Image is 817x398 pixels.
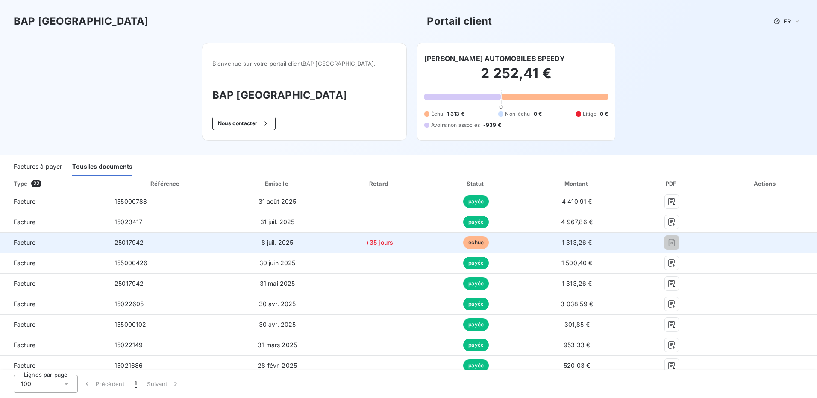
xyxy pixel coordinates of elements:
[463,298,489,310] span: payée
[483,121,501,129] span: -939 €
[7,300,101,308] span: Facture
[7,320,101,329] span: Facture
[142,375,185,393] button: Suivant
[561,300,593,307] span: 3 038,59 €
[7,361,101,370] span: Facture
[463,339,489,351] span: payée
[564,321,590,328] span: 301,85 €
[115,198,147,205] span: 155000788
[7,238,101,247] span: Facture
[7,279,101,288] span: Facture
[366,239,393,246] span: +35 jours
[526,179,629,188] div: Montant
[129,375,142,393] button: 1
[561,218,593,225] span: 4 967,86 €
[424,53,565,64] h6: [PERSON_NAME] AUTOMOBILES SPEEDY
[14,158,62,176] div: Factures à payer
[259,321,296,328] span: 30 avr. 2025
[430,179,522,188] div: Statut
[424,65,608,91] h2: 2 252,41 €
[72,158,132,176] div: Tous les documents
[562,198,592,205] span: 4 410,91 €
[115,362,143,369] span: 15021686
[463,195,489,208] span: payée
[259,300,296,307] span: 30 avr. 2025
[9,179,106,188] div: Type
[135,380,137,388] span: 1
[534,110,542,118] span: 0 €
[258,362,297,369] span: 28 févr. 2025
[600,110,608,118] span: 0 €
[7,341,101,349] span: Facture
[564,362,590,369] span: 520,03 €
[260,218,295,225] span: 31 juil. 2025
[115,321,146,328] span: 155000102
[427,14,492,29] h3: Portail client
[499,103,503,110] span: 0
[212,88,396,103] h3: BAP [GEOGRAPHIC_DATA]
[212,60,396,67] span: Bienvenue sur votre portail client BAP [GEOGRAPHIC_DATA] .
[14,14,148,29] h3: BAP [GEOGRAPHIC_DATA]
[115,218,142,225] span: 15023417
[561,259,593,266] span: 1 500,40 €
[258,341,297,348] span: 31 mars 2025
[78,375,129,393] button: Précédent
[212,117,276,130] button: Nous contacter
[260,280,295,287] span: 31 mai 2025
[115,300,144,307] span: 15022605
[431,110,444,118] span: Échu
[259,198,297,205] span: 31 août 2025
[7,197,101,206] span: Facture
[31,180,41,187] span: 22
[463,277,489,290] span: payée
[262,239,294,246] span: 8 juil. 2025
[463,359,489,372] span: payée
[226,179,329,188] div: Émise le
[583,110,597,118] span: Litige
[715,179,815,188] div: Actions
[463,318,489,331] span: payée
[332,179,427,188] div: Retard
[431,121,480,129] span: Avoirs non associés
[115,341,143,348] span: 15022149
[562,239,592,246] span: 1 313,26 €
[447,110,464,118] span: 1 313 €
[564,341,590,348] span: 953,33 €
[150,180,179,187] div: Référence
[463,216,489,228] span: payée
[7,259,101,267] span: Facture
[115,239,144,246] span: 25017942
[784,18,791,25] span: FR
[115,280,144,287] span: 25017942
[505,110,530,118] span: Non-échu
[21,380,31,388] span: 100
[562,280,592,287] span: 1 313,26 €
[632,179,712,188] div: PDF
[259,259,296,266] span: 30 juin 2025
[7,218,101,226] span: Facture
[463,236,489,249] span: échue
[115,259,147,266] span: 155000426
[463,257,489,269] span: payée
